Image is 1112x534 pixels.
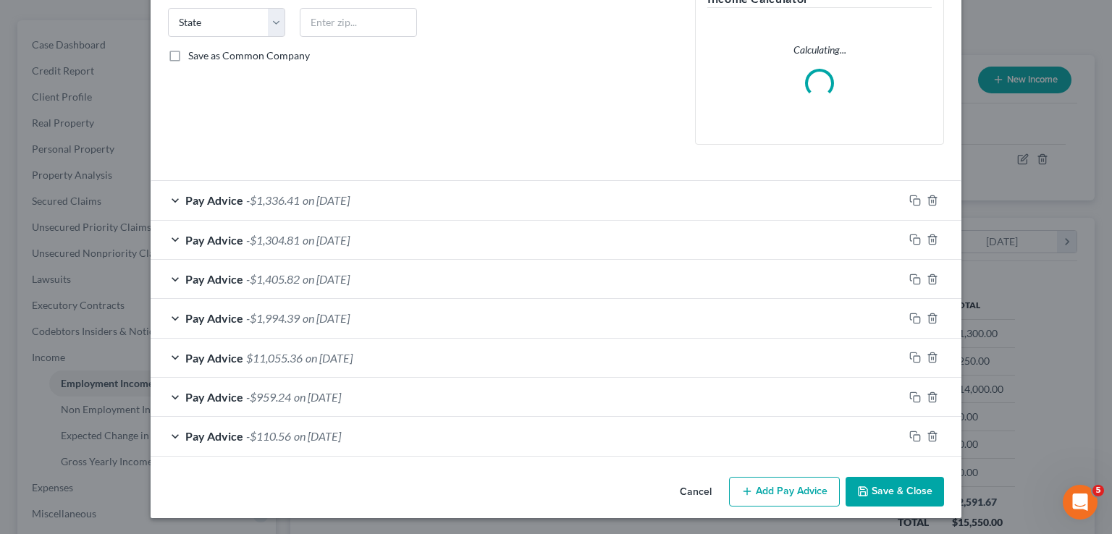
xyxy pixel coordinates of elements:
span: -$959.24 [246,390,291,404]
span: on [DATE] [303,233,350,247]
span: Pay Advice [185,233,243,247]
span: on [DATE] [303,311,350,325]
p: Calculating... [707,43,932,57]
button: Add Pay Advice [729,477,840,507]
span: on [DATE] [306,351,353,365]
span: Pay Advice [185,351,243,365]
span: $11,055.36 [246,351,303,365]
span: on [DATE] [303,193,350,207]
span: -$1,405.82 [246,272,300,286]
input: Enter zip... [300,8,417,37]
iframe: Intercom live chat [1063,485,1098,520]
span: 5 [1092,485,1104,496]
span: Pay Advice [185,193,243,207]
span: -$1,336.41 [246,193,300,207]
span: on [DATE] [294,429,341,443]
span: Save as Common Company [188,49,310,62]
span: -$110.56 [246,429,291,443]
span: -$1,994.39 [246,311,300,325]
span: on [DATE] [294,390,341,404]
button: Cancel [668,478,723,507]
span: Pay Advice [185,311,243,325]
span: Pay Advice [185,390,243,404]
span: Pay Advice [185,272,243,286]
span: -$1,304.81 [246,233,300,247]
button: Save & Close [846,477,944,507]
span: Pay Advice [185,429,243,443]
span: on [DATE] [303,272,350,286]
